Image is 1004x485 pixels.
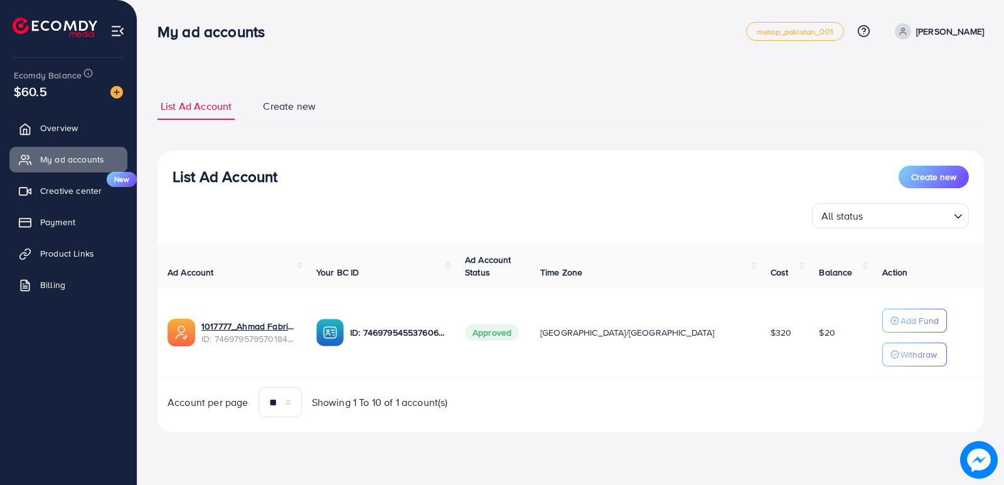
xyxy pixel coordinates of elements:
h3: List Ad Account [173,168,277,186]
input: Search for option [867,205,949,225]
button: Add Fund [882,309,947,333]
button: Create new [899,166,969,188]
span: $20 [819,326,835,339]
img: menu [110,24,125,38]
span: List Ad Account [161,99,232,114]
span: Ad Account [168,266,214,279]
span: [GEOGRAPHIC_DATA]/[GEOGRAPHIC_DATA] [540,326,715,339]
span: All status [819,207,866,225]
span: Time Zone [540,266,582,279]
img: image [110,86,123,99]
span: Product Links [40,247,94,260]
span: Creative center [40,184,102,197]
div: <span class='underline'>1017777_Ahmad Fabrics Ads Account_1739197365174</span></br>74697957957018... [201,320,296,346]
span: Cost [771,266,789,279]
span: Create new [911,171,956,183]
img: logo [13,18,97,37]
span: Ad Account Status [465,253,511,279]
p: [PERSON_NAME] [916,24,984,39]
a: [PERSON_NAME] [890,23,984,40]
span: Account per page [168,395,248,410]
p: Withdraw [900,347,937,362]
h3: My ad accounts [158,23,275,41]
a: My ad accounts [9,147,127,172]
span: Balance [819,266,852,279]
a: Product Links [9,241,127,266]
span: Action [882,266,907,279]
img: ic-ba-acc.ded83a64.svg [316,319,344,346]
a: Creative centerNew [9,178,127,203]
span: Payment [40,216,75,228]
span: Billing [40,279,65,291]
button: Withdraw [882,343,947,366]
span: Showing 1 To 10 of 1 account(s) [312,395,448,410]
a: Payment [9,210,127,235]
a: metap_pakistan_001 [746,22,844,41]
p: Add Fund [900,313,939,328]
span: My ad accounts [40,153,104,166]
span: Create new [263,99,316,114]
img: image [960,441,998,479]
span: Overview [40,122,78,134]
span: Your BC ID [316,266,360,279]
span: ID: 7469795795701841936 [201,333,296,345]
a: Overview [9,115,127,141]
a: 1017777_Ahmad Fabrics Ads Account_1739197365174 [201,320,296,333]
a: Billing [9,272,127,297]
span: $320 [771,326,792,339]
span: $60.5 [14,82,47,100]
span: Ecomdy Balance [14,69,82,82]
p: ID: 7469795455376064513 [350,325,445,340]
span: New [107,172,137,187]
span: Approved [465,324,519,341]
div: Search for option [812,203,969,228]
img: ic-ads-acc.e4c84228.svg [168,319,195,346]
span: metap_pakistan_001 [757,28,833,36]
